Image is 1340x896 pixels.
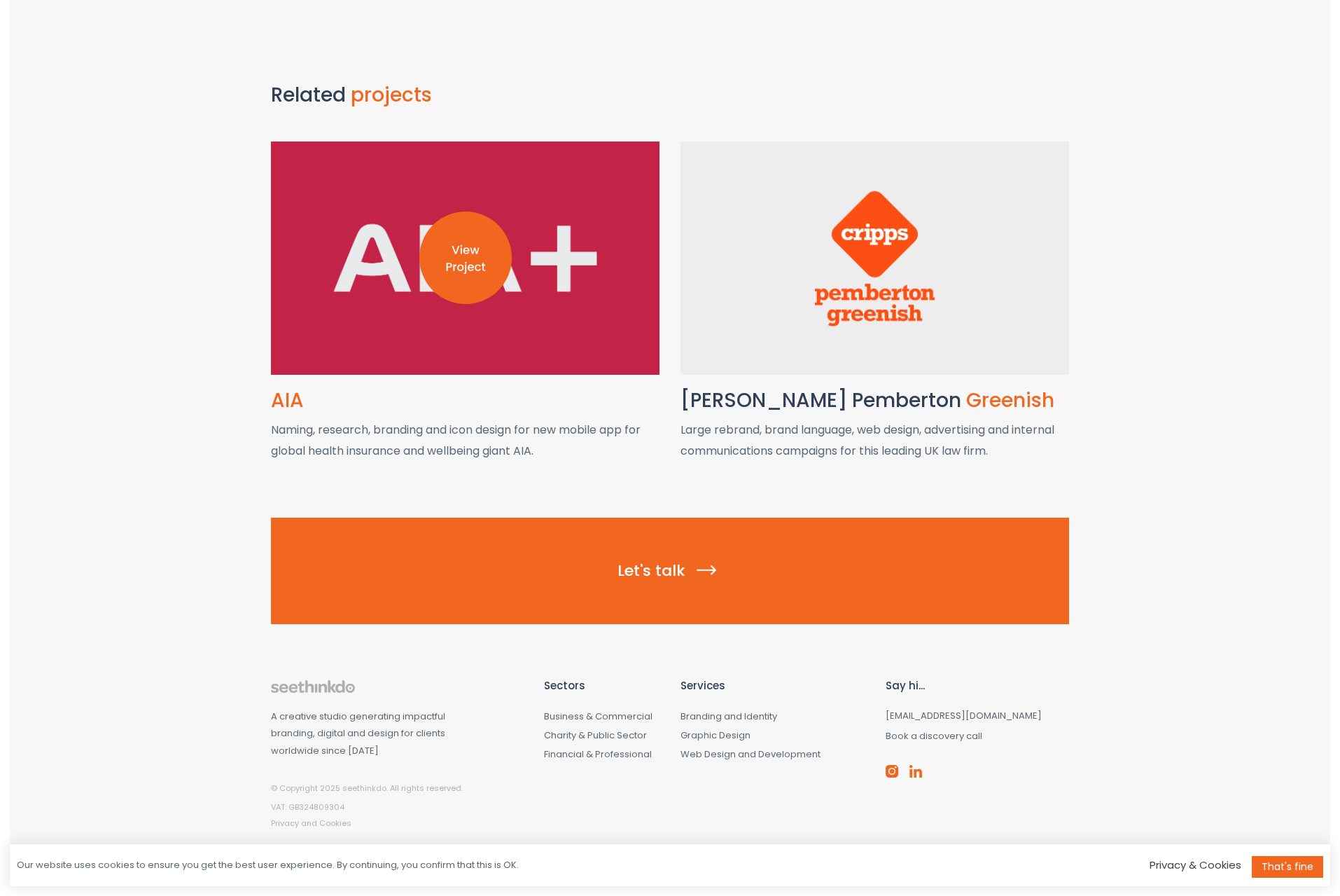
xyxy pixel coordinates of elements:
[681,387,847,414] span: [PERSON_NAME]
[271,518,1069,623] a: Let's talk
[544,729,647,742] a: Charity & Public Sector
[886,729,982,743] a: Book a discovery call
[271,387,304,414] span: AIA
[681,747,821,761] a: Web Design and Development
[852,387,961,414] span: Pemberton
[17,859,519,872] div: Our website uses cookies to ensure you get the best user experience. By continuing, you confirm t...
[681,710,777,723] a: Branding and Identity
[544,747,652,761] a: Financial & Professional
[886,680,1070,692] h6: Say hi...
[271,800,523,815] p: VAT: GB324809304
[886,709,1042,722] a: [EMAIL_ADDRESS][DOMAIN_NAME]
[886,765,898,778] img: instagram-brand.png
[271,420,659,462] p: Naming, research, branding and icon design for new mobile app for global health insurance and wel...
[966,387,1054,414] span: Greenish
[544,710,652,723] a: Business & Commercial
[271,81,346,109] span: Related
[271,142,659,375] a: View Project
[271,708,523,760] p: A creative studio generating impactful branding, digital and design for clients worldwide since [...
[681,390,1069,412] h2: Cripps Pemberton Greenish
[681,729,751,742] a: Graphic Design
[617,560,723,581] span: Let's talk
[681,680,865,692] h6: Services
[271,390,659,412] h2: AIA
[544,680,659,692] h6: Sectors
[271,781,523,796] p: © Copyright 2025 seethinkdo. All rights reserved.
[271,818,351,829] a: Privacy and Cookies
[419,212,512,304] img: View Project
[681,420,1069,462] p: Large rebrand, brand language, web design, advertising and internal communications campaigns for ...
[909,765,922,778] img: linkedin-brand.png
[271,85,1069,106] h2: Related projects
[351,81,432,109] span: projects
[1150,857,1241,872] a: Privacy & Cookies
[1252,856,1323,878] a: That's fine
[271,680,355,693] img: footer-logo.png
